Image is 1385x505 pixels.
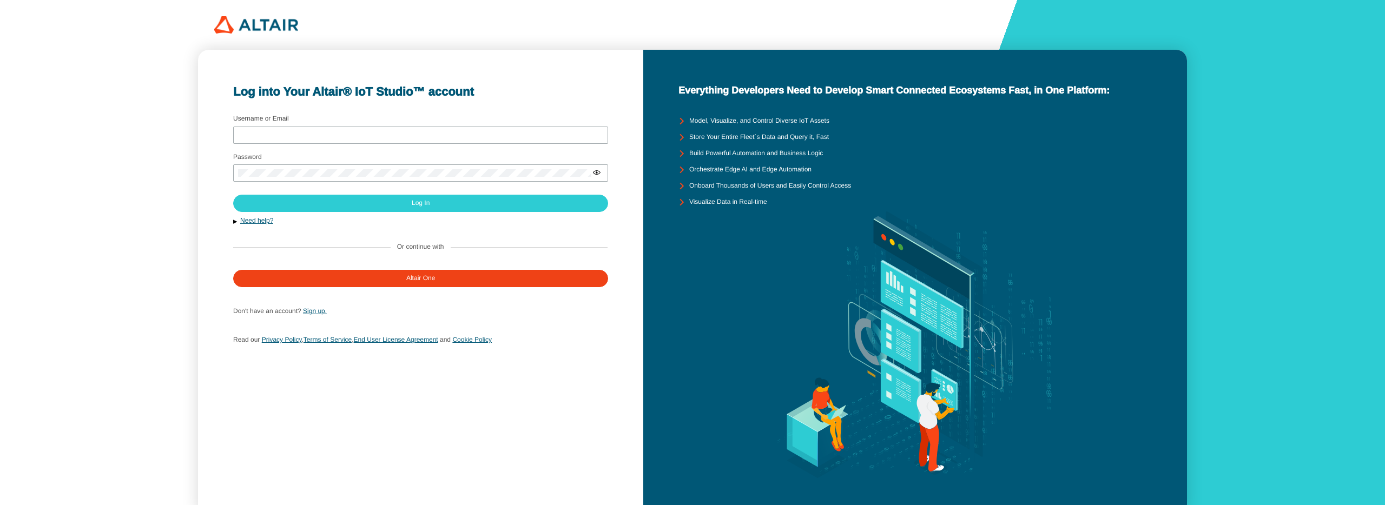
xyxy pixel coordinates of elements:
label: Password [233,153,262,161]
span: and [440,336,451,343]
unity-typography: Log into Your Altair® IoT Studio™ account [233,85,608,98]
unity-typography: Everything Developers Need to Develop Smart Connected Ecosystems Fast, in One Platform: [678,85,1152,96]
img: 320px-Altair_logo.png [214,16,298,34]
unity-typography: Model, Visualize, and Control Diverse IoT Assets [689,117,829,125]
button: Need help? [233,216,608,225]
a: End User License Agreement [354,336,438,343]
a: Cookie Policy [452,336,492,343]
label: Or continue with [397,243,444,251]
unity-typography: Onboard Thousands of Users and Easily Control Access [689,182,851,190]
a: Privacy Policy [262,336,302,343]
a: Need help? [240,217,273,224]
unity-typography: Build Powerful Automation and Business Logic [689,150,823,157]
unity-typography: Orchestrate Edge AI and Edge Automation [689,166,812,174]
p: , , [233,333,608,347]
a: Sign up. [303,307,327,315]
unity-typography: Store Your Entire Fleet`s Data and Query it, Fast [689,134,829,141]
span: Read our [233,336,260,343]
img: background.svg [761,210,1069,479]
span: Don't have an account? [233,307,301,315]
unity-typography: Visualize Data in Real-time [689,198,767,206]
label: Username or Email [233,115,289,122]
a: Terms of Service [304,336,352,343]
